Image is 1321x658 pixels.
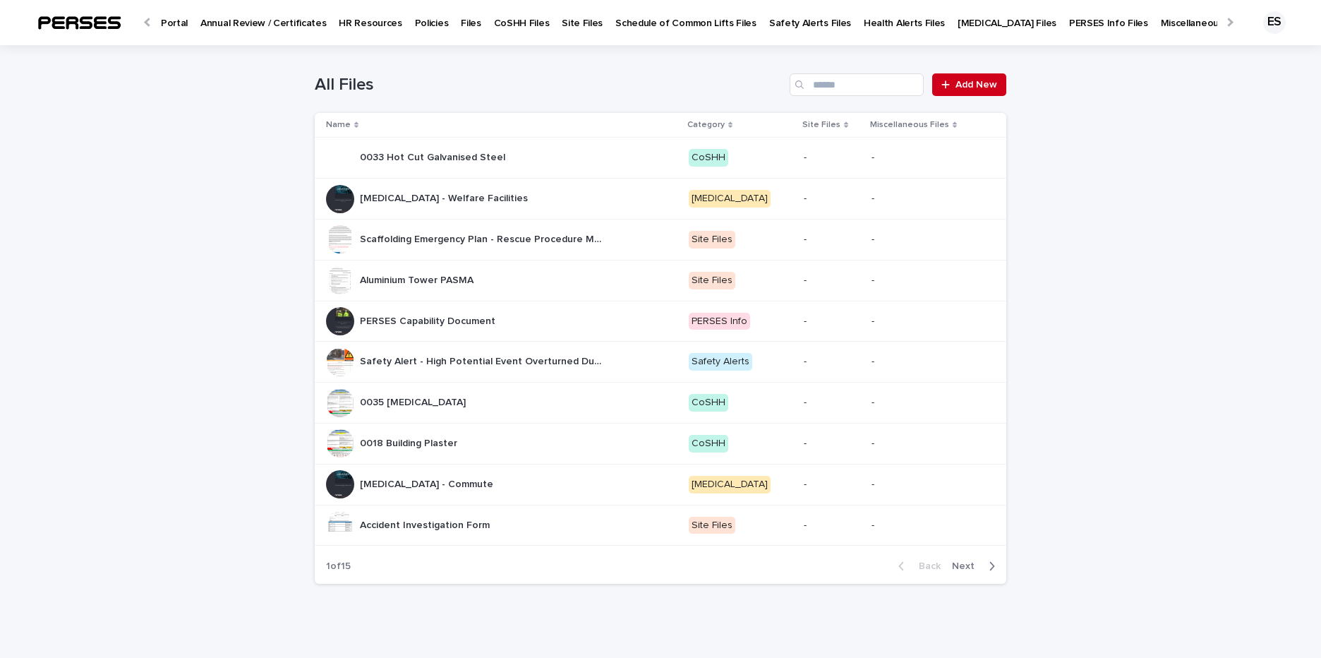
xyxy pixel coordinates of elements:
p: - [871,316,984,328]
p: PERSES Capability Document [360,313,498,328]
p: - [804,316,860,328]
p: - [871,438,984,450]
tr: [MEDICAL_DATA] - Welfare Facilities[MEDICAL_DATA] - Welfare Facilities [MEDICAL_DATA]-- [315,179,1006,220]
tr: 0018 Building Plaster0018 Building Plaster CoSHH-- [315,423,1006,464]
span: Add New [955,80,997,90]
p: Aluminium Tower PASMA [360,272,476,287]
tr: 0035 [MEDICAL_DATA]0035 [MEDICAL_DATA] CoSHH-- [315,383,1006,424]
p: Scaffolding Emergency Plan - Rescue Procedure Method Statement Guidelines [360,231,610,246]
button: Next [946,560,1006,573]
p: - [871,193,984,205]
p: - [871,397,984,409]
tr: Scaffolding Emergency Plan - Rescue Procedure Method Statement GuidelinesScaffolding Emergency Pl... [315,219,1006,260]
div: [MEDICAL_DATA] [689,476,771,494]
p: 0033 Hot Cut Galvanised Steel [360,149,508,164]
tr: 0033 Hot Cut Galvanised Steel0033 Hot Cut Galvanised Steel CoSHH-- [315,138,1006,179]
span: Back [910,561,941,571]
img: tSkXltGzRgGXHrgo7SoP [28,8,130,37]
p: Accident Investigation Form [360,517,493,532]
p: - [804,520,860,532]
p: - [871,520,984,532]
div: PERSES Info [689,313,750,330]
div: Site Files [689,272,735,289]
h1: All Files [315,75,784,95]
p: Site Files [802,117,840,133]
p: Category [687,117,725,133]
p: - [871,275,984,287]
button: Back [887,560,946,573]
p: - [804,152,860,164]
p: Miscellaneous Files [870,117,949,133]
p: - [871,234,984,246]
div: Site Files [689,231,735,249]
p: [MEDICAL_DATA] - Welfare Facilities [360,190,531,205]
div: CoSHH [689,435,728,453]
input: Search [790,73,924,96]
p: - [804,438,860,450]
p: - [804,356,860,368]
div: CoSHH [689,394,728,412]
span: Next [952,561,983,571]
a: Add New [932,73,1006,96]
div: ES [1263,11,1286,34]
tr: [MEDICAL_DATA] - Commute[MEDICAL_DATA] - Commute [MEDICAL_DATA]-- [315,464,1006,505]
div: Site Files [689,517,735,534]
tr: PERSES Capability DocumentPERSES Capability Document PERSES Info-- [315,301,1006,342]
p: Name [326,117,351,133]
div: [MEDICAL_DATA] [689,190,771,208]
tr: Safety Alert - High Potential Event Overturned DumperSafety Alert - High Potential Event Overturn... [315,342,1006,383]
p: - [804,397,860,409]
div: CoSHH [689,149,728,167]
p: 1 of 15 [315,549,362,584]
p: - [804,275,860,287]
tr: Accident Investigation FormAccident Investigation Form Site Files-- [315,505,1006,546]
p: - [871,152,984,164]
tr: Aluminium Tower PASMAAluminium Tower PASMA Site Files-- [315,260,1006,301]
p: - [871,479,984,491]
p: - [871,356,984,368]
p: - [804,479,860,491]
p: Safety Alert - High Potential Event Overturned Dumper [360,353,610,368]
p: [MEDICAL_DATA] - Commute [360,476,496,491]
p: 0018 Building Plaster [360,435,460,450]
div: Safety Alerts [689,353,752,371]
p: - [804,234,860,246]
p: - [804,193,860,205]
p: 0035 [MEDICAL_DATA] [360,394,469,409]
